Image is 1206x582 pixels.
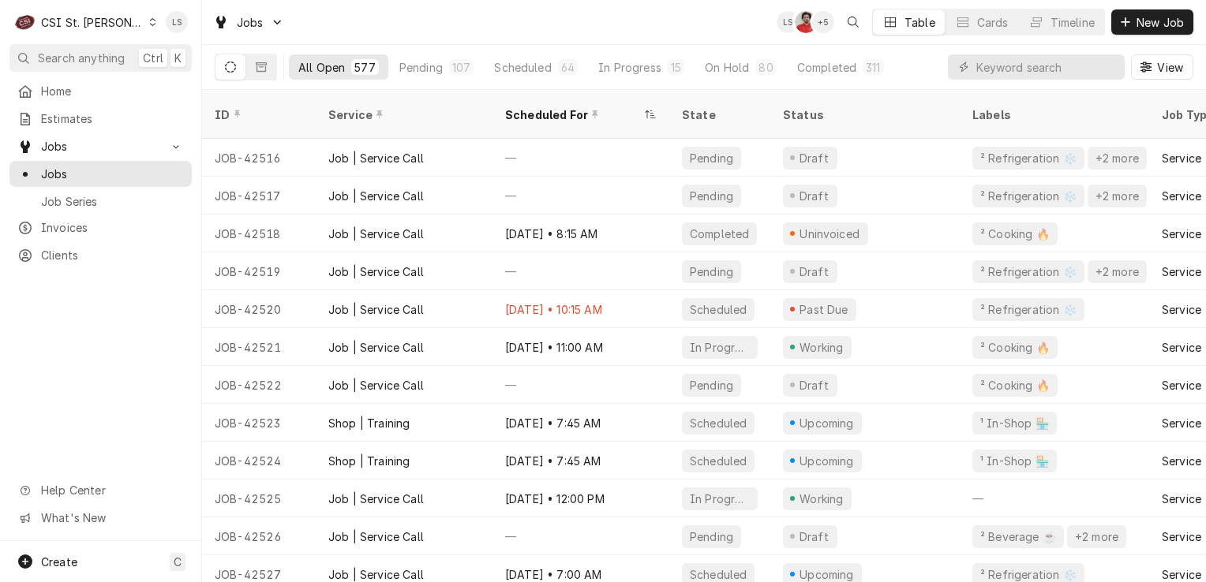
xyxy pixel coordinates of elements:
span: Job Series [41,193,184,210]
div: Service [1162,150,1201,166]
div: Shop | Training [328,453,410,469]
span: Help Center [41,482,182,498]
span: Clients [41,247,184,263]
div: JOB-42516 [202,139,316,177]
div: + 5 [812,11,834,33]
button: View [1131,54,1193,80]
div: Upcoming [798,453,856,469]
div: Job | Service Call [328,226,424,242]
a: Estimates [9,106,192,132]
div: Pending [688,150,735,166]
div: JOB-42524 [202,442,316,479]
div: JOB-42522 [202,366,316,404]
span: C [174,554,182,570]
div: Service [1162,226,1201,242]
div: Service [1162,491,1201,507]
span: What's New [41,509,182,526]
div: — [960,479,1149,517]
div: JOB-42526 [202,517,316,555]
div: JOB-42517 [202,177,316,215]
div: ² Refrigeration ❄️ [979,301,1078,318]
div: Pending [688,377,735,394]
div: Service [328,106,477,123]
div: Service [1162,377,1201,394]
span: Invoices [41,219,184,236]
div: Job | Service Call [328,491,424,507]
span: Jobs [237,14,264,31]
div: Status [783,106,944,123]
div: [DATE] • 12:00 PM [493,479,669,517]
div: Lindsay Stover's Avatar [777,11,799,33]
div: In Progress [598,59,661,76]
div: Scheduled [688,453,748,469]
div: NF [795,11,817,33]
div: JOB-42525 [202,479,316,517]
div: Service [1162,339,1201,356]
a: Clients [9,242,192,268]
a: Go to Jobs [9,133,192,159]
a: Jobs [9,161,192,187]
span: Jobs [41,166,184,182]
div: Job | Service Call [328,301,424,318]
div: In Progress [688,491,751,507]
div: Pending [688,188,735,204]
div: JOB-42520 [202,290,316,328]
div: Working [797,491,845,507]
div: Service [1162,188,1201,204]
div: C [14,11,36,33]
div: Job | Service Call [328,263,424,280]
div: Pending [399,59,443,76]
div: State [682,106,758,123]
div: CSI St. [PERSON_NAME] [41,14,144,31]
div: Draft [797,263,831,280]
a: Go to What's New [9,505,192,531]
div: ² Cooking 🔥 [979,377,1051,394]
div: Table [904,14,935,31]
div: 15 [671,59,681,76]
div: Service [1162,453,1201,469]
div: Scheduled [494,59,551,76]
span: Jobs [41,138,160,155]
button: New Job [1111,9,1193,35]
span: New Job [1133,14,1187,31]
div: ID [215,106,300,123]
div: 107 [452,59,470,76]
span: View [1154,59,1186,76]
a: Job Series [9,188,192,215]
div: ² Refrigeration ❄️ [979,263,1078,280]
div: CSI St. Louis's Avatar [14,11,36,33]
div: [DATE] • 7:45 AM [493,442,669,479]
div: Working [797,339,845,356]
span: Create [41,555,77,569]
div: — [493,177,669,215]
div: ¹ In-Shop 🏪 [979,453,1051,469]
div: ¹ In-Shop 🏪 [979,415,1051,431]
div: +2 more [1094,188,1140,204]
button: Open search [841,9,866,35]
div: Job | Service Call [328,528,424,545]
span: K [174,50,182,66]
div: — [493,517,669,555]
div: Nicholas Faubert's Avatar [795,11,817,33]
span: Search anything [38,50,125,66]
div: — [493,139,669,177]
div: JOB-42519 [202,252,316,290]
div: ² Refrigeration ❄️ [979,150,1078,166]
div: Service [1162,301,1201,318]
div: Draft [797,528,831,545]
div: +2 more [1094,263,1140,280]
div: Uninvoiced [798,226,862,242]
div: 577 [354,59,375,76]
div: In Progress [688,339,751,356]
div: 64 [561,59,575,76]
div: ² Refrigeration ❄️ [979,188,1078,204]
div: Job | Service Call [328,188,424,204]
a: Home [9,78,192,104]
div: JOB-42523 [202,404,316,442]
div: [DATE] • 7:45 AM [493,404,669,442]
div: 311 [866,59,880,76]
div: +2 more [1094,150,1140,166]
div: LS [777,11,799,33]
div: [DATE] • 8:15 AM [493,215,669,252]
a: Invoices [9,215,192,241]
